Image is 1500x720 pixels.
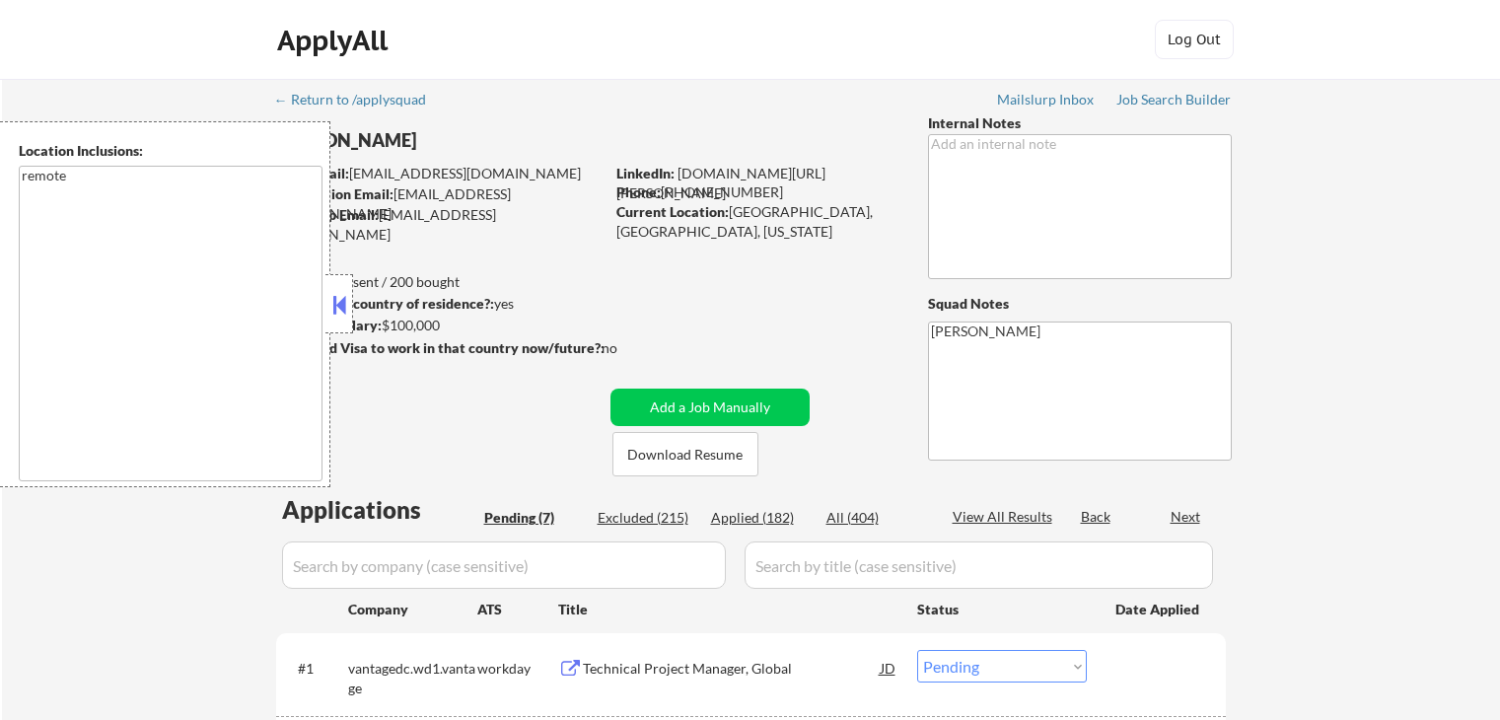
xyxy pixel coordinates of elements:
div: Excluded (215) [598,508,696,528]
button: Download Resume [612,432,758,476]
button: Add a Job Manually [610,389,810,426]
strong: Current Location: [616,203,729,220]
strong: Will need Visa to work in that country now/future?: [276,339,605,356]
div: #1 [298,659,332,679]
div: Status [917,591,1087,626]
strong: Can work in country of residence?: [275,295,494,312]
div: Pending (7) [484,508,583,528]
div: ATS [477,600,558,619]
div: [GEOGRAPHIC_DATA], [GEOGRAPHIC_DATA], [US_STATE] [616,202,895,241]
button: Log Out [1155,20,1234,59]
div: Technical Project Manager, Global [583,659,881,679]
div: [EMAIL_ADDRESS][DOMAIN_NAME] [277,164,604,183]
div: yes [275,294,598,314]
div: ApplyAll [277,24,393,57]
a: Job Search Builder [1116,92,1232,111]
div: Title [558,600,898,619]
div: Date Applied [1115,600,1202,619]
div: [PHONE_NUMBER] [616,182,895,202]
input: Search by title (case sensitive) [745,541,1213,589]
div: $100,000 [275,316,604,335]
div: Squad Notes [928,294,1232,314]
strong: LinkedIn: [616,165,675,181]
div: 182 sent / 200 bought [275,272,604,292]
div: JD [879,650,898,685]
div: ← Return to /applysquad [274,93,445,107]
div: Job Search Builder [1116,93,1232,107]
strong: Phone: [616,183,661,200]
div: Company [348,600,477,619]
div: [EMAIL_ADDRESS][DOMAIN_NAME] [276,205,604,244]
div: Applications [282,498,477,522]
div: [EMAIL_ADDRESS][DOMAIN_NAME] [277,184,604,223]
a: ← Return to /applysquad [274,92,445,111]
div: [PERSON_NAME] [276,128,681,153]
div: View All Results [953,507,1058,527]
div: Internal Notes [928,113,1232,133]
div: no [602,338,658,358]
div: vantagedc.wd1.vantage [348,659,477,697]
a: [DOMAIN_NAME][URL][PERSON_NAME] [616,165,825,201]
div: Location Inclusions: [19,141,322,161]
a: Mailslurp Inbox [997,92,1096,111]
div: Next [1171,507,1202,527]
div: Back [1081,507,1112,527]
div: All (404) [826,508,925,528]
input: Search by company (case sensitive) [282,541,726,589]
div: Applied (182) [711,508,810,528]
div: Mailslurp Inbox [997,93,1096,107]
div: workday [477,659,558,679]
